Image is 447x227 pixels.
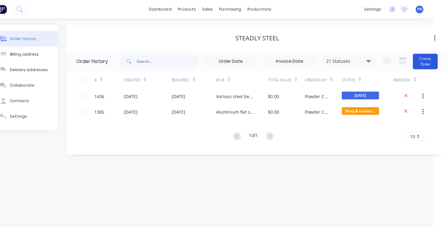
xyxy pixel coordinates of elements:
div: purchasing [216,5,244,14]
div: 1385 [94,109,104,115]
input: Search... [137,55,198,68]
div: # [94,71,124,89]
button: Create Order [413,54,438,69]
div: productivity [244,5,274,14]
div: Created By [305,71,342,89]
div: Required [172,71,216,89]
div: sales [199,5,216,14]
a: dashboard [146,5,175,14]
div: # [94,77,97,83]
div: Various steel bed frame [216,93,255,100]
div: $0.00 [268,109,279,115]
div: Order history [76,58,108,65]
div: [DATE] [172,109,185,115]
div: Aluminium flat sheets [216,109,255,115]
div: Created [124,71,172,89]
div: Powder Crew [305,109,329,115]
div: PO # [216,77,224,83]
span: [DATE] [342,92,379,99]
div: $0.00 [268,93,279,100]
span: Wrap & Invoice ... [342,107,379,115]
div: [DATE] [172,93,185,100]
div: Created By [305,77,327,83]
div: Invoiced [393,71,423,89]
div: 21 Statuses [323,58,375,65]
div: Order history [10,36,36,42]
div: PO # [216,71,268,89]
div: settings [361,5,384,14]
div: Invoiced [393,77,410,83]
div: Billing address [10,52,39,57]
div: Delivery addresses [10,67,48,73]
div: Settings [10,114,27,119]
div: Status [342,77,355,83]
div: Collaborate [10,83,34,88]
div: Steadly Steel [235,34,279,42]
div: Required [172,77,190,83]
div: 1436 [94,93,104,100]
div: products [175,5,199,14]
div: Contacts [10,98,29,104]
input: Order Date [205,57,257,66]
div: [DATE] [124,93,138,100]
div: Powder Crew [305,93,329,100]
div: 1 of 1 [249,132,258,141]
input: Invoice Date [264,57,316,66]
div: Status [342,71,394,89]
div: Total Value [268,77,291,83]
span: PN [417,7,422,12]
div: Created [124,77,140,83]
div: [DATE] [124,109,138,115]
span: 10 [410,133,415,140]
div: Total Value [268,71,305,89]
